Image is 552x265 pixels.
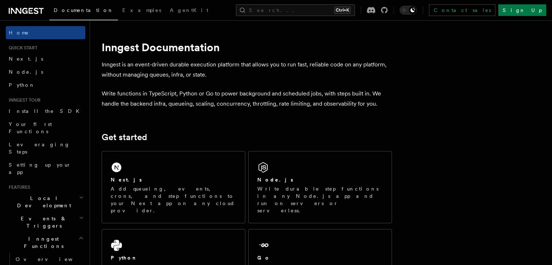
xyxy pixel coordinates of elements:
[6,52,85,65] a: Next.js
[170,7,208,13] span: AgentKit
[9,121,52,134] span: Your first Functions
[54,7,114,13] span: Documentation
[6,158,85,179] a: Setting up your app
[111,185,236,214] p: Add queueing, events, crons, and step functions to your Next app on any cloud provider.
[6,26,85,39] a: Home
[49,2,118,20] a: Documentation
[257,176,293,183] h2: Node.js
[257,254,270,261] h2: Go
[165,2,213,20] a: AgentKit
[16,256,90,262] span: Overview
[6,184,30,190] span: Features
[6,78,85,91] a: Python
[6,97,41,103] span: Inngest tour
[6,105,85,118] a: Install the SDK
[102,60,392,80] p: Inngest is an event-driven durable execution platform that allows you to run fast, reliable code ...
[9,108,84,114] span: Install the SDK
[122,7,161,13] span: Examples
[6,45,37,51] span: Quick start
[102,151,245,223] a: Next.jsAdd queueing, events, crons, and step functions to your Next app on any cloud provider.
[102,132,147,142] a: Get started
[9,82,35,88] span: Python
[9,142,70,155] span: Leveraging Steps
[102,89,392,109] p: Write functions in TypeScript, Python or Go to power background and scheduled jobs, with steps bu...
[257,185,383,214] p: Write durable step functions in any Node.js app and run on servers or serverless.
[6,232,85,253] button: Inngest Functions
[111,176,142,183] h2: Next.js
[6,212,85,232] button: Events & Triggers
[236,4,355,16] button: Search...Ctrl+K
[9,69,43,75] span: Node.js
[118,2,165,20] a: Examples
[6,195,79,209] span: Local Development
[6,65,85,78] a: Node.js
[248,151,392,223] a: Node.jsWrite durable step functions in any Node.js app and run on servers or serverless.
[6,192,85,212] button: Local Development
[6,215,79,229] span: Events & Triggers
[498,4,546,16] a: Sign Up
[9,56,43,62] span: Next.js
[6,235,78,250] span: Inngest Functions
[6,138,85,158] a: Leveraging Steps
[429,4,495,16] a: Contact sales
[334,7,351,14] kbd: Ctrl+K
[9,162,71,175] span: Setting up your app
[9,29,29,36] span: Home
[400,6,417,15] button: Toggle dark mode
[111,254,138,261] h2: Python
[6,118,85,138] a: Your first Functions
[102,41,392,54] h1: Inngest Documentation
